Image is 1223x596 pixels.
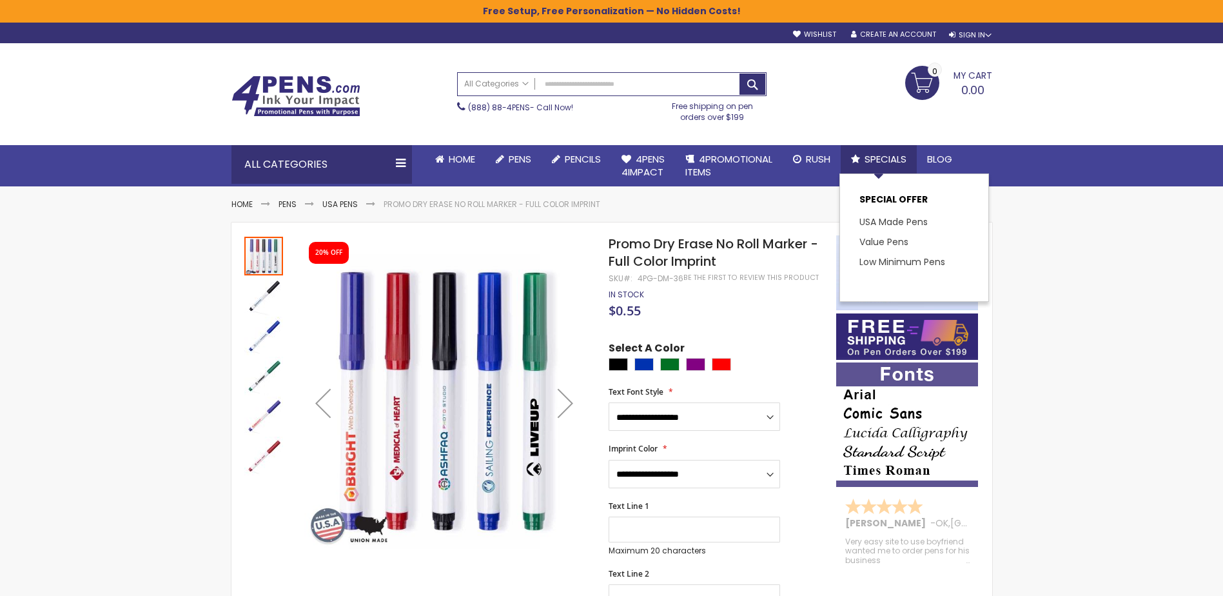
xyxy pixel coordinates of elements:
[841,145,917,174] a: Specials
[836,235,978,310] img: 4pens 4 kids
[244,317,283,355] img: Promo Dry Erase No Roll Marker - Full Color Imprint
[231,75,360,117] img: 4Pens Custom Pens and Promotional Products
[611,145,675,187] a: 4Pens4impact
[836,363,978,487] img: font-personalization-examples
[244,315,284,355] div: Promo Dry Erase No Roll Marker - Full Color Imprint
[658,96,767,122] div: Free shipping on pen orders over $199
[540,235,591,570] div: Next
[609,273,632,284] strong: SKU
[244,277,283,315] img: Promo Dry Erase No Roll Marker - Full Color Imprint
[297,235,349,570] div: Previous
[685,152,772,179] span: 4PROMOTIONAL ITEMS
[449,152,475,166] span: Home
[244,397,283,435] img: Promo Dry Erase No Roll Marker - Full Color Imprint
[836,313,978,360] img: Free shipping on orders over $199
[932,65,937,77] span: 0
[609,358,628,371] div: Black
[950,517,1045,530] span: [GEOGRAPHIC_DATA]
[244,355,284,395] div: Promo Dry Erase No Roll Marker - Full Color Imprint
[609,289,644,300] span: In stock
[609,386,663,397] span: Text Font Style
[468,102,573,113] span: - Call Now!
[425,145,485,174] a: Home
[930,517,1045,530] span: - ,
[609,341,685,359] span: Select A Color
[609,568,649,579] span: Text Line 2
[609,443,658,454] span: Imprint Color
[384,199,600,210] li: Promo Dry Erase No Roll Marker - Full Color Imprint
[244,435,283,475] div: Promo Dry Erase No Roll Marker - Full Color Imprint
[783,145,841,174] a: Rush
[683,273,819,283] a: Be the first to review this product
[485,145,542,174] a: Pens
[509,152,531,166] span: Pens
[315,248,342,257] div: 20% OFF
[859,194,969,212] p: SPECIAL OFFER
[244,357,283,395] img: Promo Dry Erase No Roll Marker - Full Color Imprint
[638,273,683,284] div: 4PG-DM-36
[793,30,836,39] a: Wishlist
[244,275,284,315] div: Promo Dry Erase No Roll Marker - Full Color Imprint
[565,152,601,166] span: Pencils
[231,199,253,210] a: Home
[609,235,818,270] span: Promo Dry Erase No Roll Marker - Full Color Imprint
[279,199,297,210] a: Pens
[244,235,284,275] div: Promo Dry Erase No Roll Marker - Full Color Imprint
[322,199,358,210] a: USA Pens
[634,358,654,371] div: Blue
[464,79,529,89] span: All Categories
[542,145,611,174] a: Pencils
[961,82,984,98] span: 0.00
[865,152,906,166] span: Specials
[621,152,665,179] span: 4Pens 4impact
[905,66,992,98] a: 0.00 0
[845,517,930,530] span: [PERSON_NAME]
[609,290,644,300] div: Availability
[806,152,830,166] span: Rush
[1117,561,1223,596] iframe: Google Customer Reviews
[859,255,945,268] a: Low Minimum Pens
[458,73,535,94] a: All Categories
[468,102,530,113] a: (888) 88-4PENS
[845,537,970,565] div: Very easy site to use boyfriend wanted me to order pens for his business
[297,254,592,549] img: Promo Dry Erase No Roll Marker - Full Color Imprint
[917,145,963,174] a: Blog
[935,517,948,530] span: OK
[686,358,705,371] div: Purple
[660,358,680,371] div: Green
[244,437,283,475] img: Promo Dry Erase No Roll Marker - Full Color Imprint
[949,30,992,40] div: Sign In
[609,546,780,556] p: Maximum 20 characters
[231,145,412,184] div: All Categories
[609,302,641,319] span: $0.55
[927,152,952,166] span: Blog
[859,215,928,228] a: USA Made Pens
[851,30,936,39] a: Create an Account
[712,358,731,371] div: Red
[609,501,649,512] span: Text Line 1
[859,235,908,248] a: Value Pens
[675,145,783,187] a: 4PROMOTIONALITEMS
[244,395,284,435] div: Promo Dry Erase No Roll Marker - Full Color Imprint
